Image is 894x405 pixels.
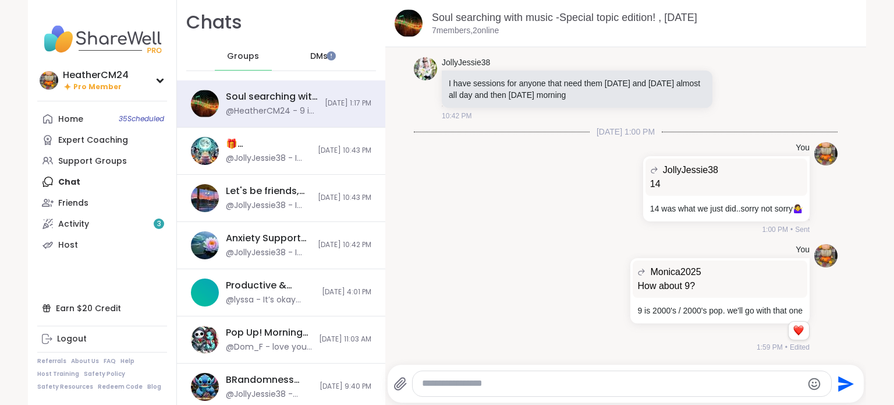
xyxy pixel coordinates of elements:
[58,114,83,125] div: Home
[442,57,490,69] a: JollyJessie38
[814,142,838,165] img: https://sharewell-space-live.sfo3.digitaloceanspaces.com/user-generated/e72d2dfd-06ae-43a5-b116-a...
[226,153,311,164] div: @JollyJessie38 - I have sessions for anyone that need them [DATE] and [DATE] almost all day and t...
[191,373,219,401] img: BRandomness Unstable Connection Open Forum, Oct 12
[432,12,697,23] a: Soul searching with music -Special topic edition! , [DATE]
[442,111,471,121] span: 10:42 PM
[320,382,371,392] span: [DATE] 9:40 PM
[58,135,128,146] div: Expert Coaching
[325,98,371,108] span: [DATE] 1:17 PM
[37,213,167,234] a: Activity3
[58,156,127,167] div: Support Groups
[422,378,802,390] textarea: Type your message
[37,383,93,391] a: Safety Resources
[226,138,311,150] div: 🎁 [PERSON_NAME]’s Spooktacular Birthday Party 🎃 , [DATE]
[790,342,810,353] span: Edited
[191,231,219,259] img: Anxiety Support Squad- Living with Health Issues, Oct 13
[757,342,783,353] span: 1:59 PM
[226,247,311,259] div: @JollyJessie38 - I have sessions for anyone that need them [DATE] and [DATE] almost all day and t...
[73,82,122,92] span: Pro Member
[318,146,371,156] span: [DATE] 10:43 PM
[37,150,167,171] a: Support Groups
[663,163,718,177] span: JollyJessie38
[414,57,437,80] img: https://sharewell-space-live.sfo3.digitaloceanspaces.com/user-generated/3602621c-eaa5-4082-863a-9...
[37,19,167,59] img: ShareWell Nav Logo
[57,333,87,345] div: Logout
[37,129,167,150] a: Expert Coaching
[37,298,167,319] div: Earn $20 Credit
[147,383,161,391] a: Blog
[226,326,312,339] div: Pop Up! Morning Session!, [DATE]
[226,232,311,245] div: Anxiety Support Squad- Living with Health Issues, [DATE]
[327,51,336,61] iframe: Spotlight
[449,78,705,101] p: I have sessions for anyone that need them [DATE] and [DATE] almost all day and then [DATE] morning
[227,51,259,62] span: Groups
[40,71,58,90] img: HeatherCM24
[37,357,66,365] a: Referrals
[191,279,219,307] img: Productive & Chatty Body Doubling Pt3, Oct 13
[104,357,116,365] a: FAQ
[37,108,167,129] a: Home35Scheduled
[318,193,371,203] span: [DATE] 10:43 PM
[58,219,89,230] div: Activity
[650,203,803,214] p: 14 was what we just did..sorry not sorry
[37,370,79,378] a: Host Training
[432,25,499,37] p: 7 members, 2 online
[322,287,371,297] span: [DATE] 4:01 PM
[37,192,167,213] a: Friends
[226,279,315,292] div: Productive & Chatty Body Doubling Pt3, [DATE]
[186,9,242,36] h1: Chats
[120,357,134,365] a: Help
[226,341,312,353] div: @Dom_F - love you too hun!
[63,69,129,82] div: HeatherCM24
[226,374,313,386] div: BRandomness Unstable Connection Open Forum, [DATE]
[590,126,662,138] span: [DATE] 1:00 PM
[191,137,219,165] img: 🎁 Lynette’s Spooktacular Birthday Party 🎃 , Oct 11
[762,224,788,235] span: 1:00 PM
[832,371,858,397] button: Send
[58,240,78,251] div: Host
[310,51,328,62] span: DMs
[637,305,803,316] p: 9 is 2000's / 2000's pop. we'll go with that one
[191,90,219,118] img: Soul searching with music -Special topic edition! , Oct 13
[795,224,810,235] span: Sent
[71,357,99,365] a: About Us
[226,105,318,117] div: @HeatherCM24 - 9 is 2000's / 2000's pop. we'll go with that one
[226,185,311,198] div: Let's be friends, [DATE]
[637,279,803,293] p: How about 9?
[650,177,803,191] p: 14
[395,9,423,37] img: Soul searching with music -Special topic edition! , Oct 13
[226,90,318,103] div: Soul searching with music -Special topic edition! , [DATE]
[785,342,787,353] span: •
[796,142,810,154] h4: You
[98,383,143,391] a: Redeem Code
[37,234,167,255] a: Host
[37,329,167,350] a: Logout
[84,370,125,378] a: Safety Policy
[191,326,219,354] img: Pop Up! Morning Session!, Oct 13
[790,224,793,235] span: •
[814,244,838,267] img: https://sharewell-space-live.sfo3.digitaloceanspaces.com/user-generated/e72d2dfd-06ae-43a5-b116-a...
[650,265,701,279] span: Monica2025
[58,198,88,209] div: Friends
[793,204,803,213] span: 🤷‍♀️
[226,389,313,400] div: @JollyJessie38 - [DOMAIN_NAME][URL] , this is the correct link
[119,114,164,124] span: 35 Scheduled
[191,184,219,212] img: Let's be friends, Oct 12
[157,219,161,229] span: 3
[226,294,315,306] div: @lyssa - It’s okay thank you tho !
[318,240,371,250] span: [DATE] 10:42 PM
[796,244,810,256] h4: You
[319,334,371,344] span: [DATE] 11:03 AM
[807,377,821,391] button: Emoji picker
[789,322,809,340] div: Reaction list
[226,200,311,212] div: @JollyJessie38 - I have sessions for anyone that need them [DATE] and [DATE] almost all day and t...
[792,326,804,336] button: Reactions: love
